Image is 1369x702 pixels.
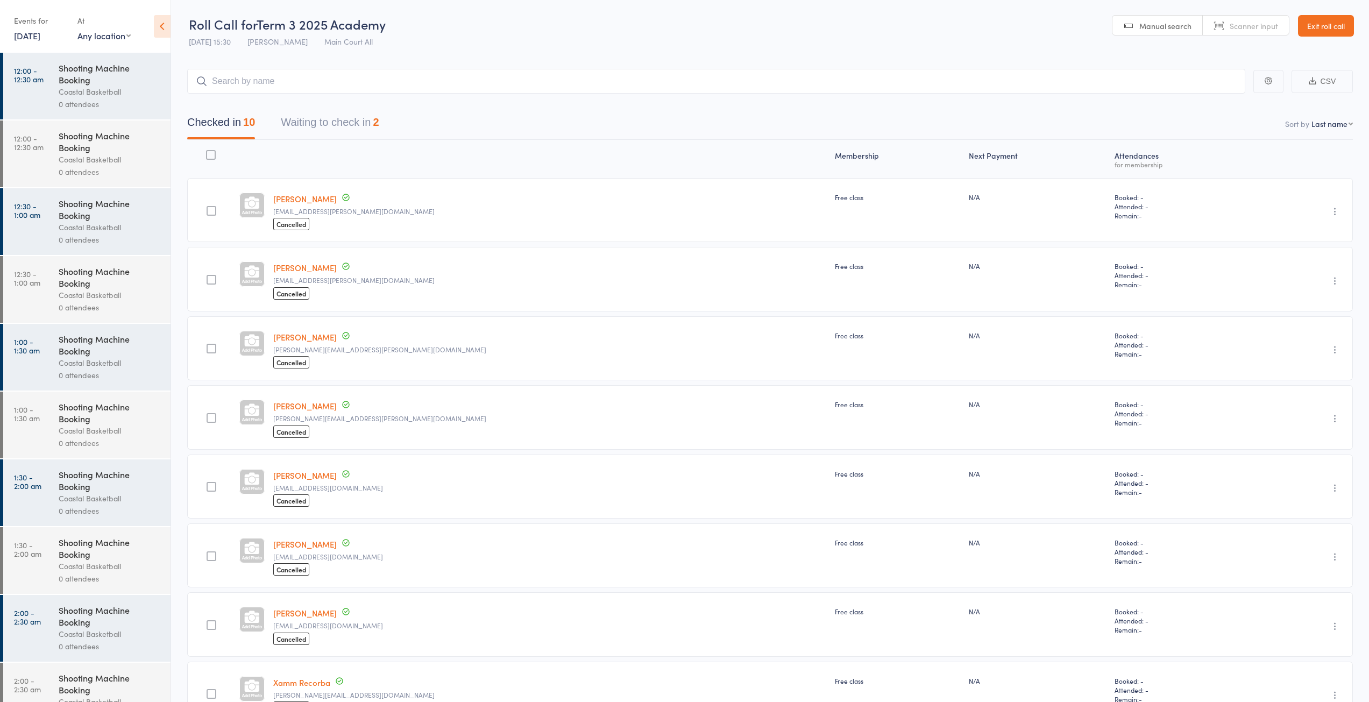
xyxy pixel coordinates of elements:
[1115,409,1249,418] span: Attended: -
[1139,556,1142,565] span: -
[835,469,863,478] span: Free class
[1115,478,1249,487] span: Attended: -
[969,331,1106,340] div: N/A
[1115,538,1249,547] span: Booked: -
[273,484,826,492] small: Mercympisaa@gmail.com
[14,66,44,83] time: 12:00 - 12:30 am
[1115,193,1249,202] span: Booked: -
[273,287,309,300] span: Cancelled
[59,628,161,640] div: Coastal Basketball
[969,676,1106,685] div: N/A
[3,188,171,255] a: 12:30 -1:00 amShooting Machine BookingCoastal Basketball0 attendees
[373,116,379,128] div: 2
[59,424,161,437] div: Coastal Basketball
[1285,118,1309,129] label: Sort by
[3,53,171,119] a: 12:00 -12:30 amShooting Machine BookingCoastal Basketball0 attendees
[1115,280,1249,289] span: Remain:
[1115,676,1249,685] span: Booked: -
[281,111,379,139] button: Waiting to check in2
[1115,271,1249,280] span: Attended: -
[1115,469,1249,478] span: Booked: -
[59,153,161,166] div: Coastal Basketball
[3,120,171,187] a: 12:00 -12:30 amShooting Machine BookingCoastal Basketball0 attendees
[3,392,171,458] a: 1:00 -1:30 amShooting Machine BookingCoastal Basketball0 attendees
[1115,616,1249,625] span: Attended: -
[187,111,255,139] button: Checked in10
[1139,625,1142,634] span: -
[835,400,863,409] span: Free class
[257,15,386,33] span: Term 3 2025 Academy
[1139,280,1142,289] span: -
[1115,340,1249,349] span: Attended: -
[59,357,161,369] div: Coastal Basketball
[1115,161,1249,168] div: for membership
[59,301,161,314] div: 0 attendees
[59,469,161,492] div: Shooting Machine Booking
[59,289,161,301] div: Coastal Basketball
[3,324,171,391] a: 1:00 -1:30 amShooting Machine BookingCoastal Basketball0 attendees
[1115,685,1249,694] span: Attended: -
[273,276,826,284] small: Jinkylou.perez@gmail.com
[3,459,171,526] a: 1:30 -2:00 amShooting Machine BookingCoastal Basketball0 attendees
[969,400,1106,409] div: N/A
[969,261,1106,271] div: N/A
[14,270,40,287] time: 12:30 - 1:00 am
[1115,349,1249,358] span: Remain:
[3,595,171,662] a: 2:00 -2:30 amShooting Machine BookingCoastal Basketball0 attendees
[1230,20,1278,31] span: Scanner input
[1115,400,1249,409] span: Booked: -
[59,604,161,628] div: Shooting Machine Booking
[59,130,161,153] div: Shooting Machine Booking
[14,608,41,626] time: 2:00 - 2:30 am
[14,473,41,490] time: 1:30 - 2:00 am
[273,400,337,412] a: [PERSON_NAME]
[1139,418,1142,427] span: -
[273,331,337,343] a: [PERSON_NAME]
[273,346,826,353] small: aaron.mariotti@hotmail.com
[273,563,309,576] span: Cancelled
[273,622,826,629] small: Mercympisaa@gmail.com
[14,134,44,151] time: 12:00 - 12:30 am
[273,426,309,438] span: Cancelled
[77,12,131,30] div: At
[187,69,1245,94] input: Search by name
[273,677,330,688] a: Xamm Recorba
[77,30,131,41] div: Any location
[969,469,1106,478] div: N/A
[59,86,161,98] div: Coastal Basketball
[1110,145,1253,173] div: Atten­dances
[59,369,161,381] div: 0 attendees
[273,470,337,481] a: [PERSON_NAME]
[835,607,863,616] span: Free class
[1115,331,1249,340] span: Booked: -
[59,401,161,424] div: Shooting Machine Booking
[59,640,161,653] div: 0 attendees
[964,145,1110,173] div: Next Payment
[14,202,40,219] time: 12:30 - 1:00 am
[1139,211,1142,220] span: -
[969,607,1106,616] div: N/A
[835,193,863,202] span: Free class
[14,541,41,558] time: 1:30 - 2:00 am
[59,98,161,110] div: 0 attendees
[1115,556,1249,565] span: Remain:
[273,356,309,368] span: Cancelled
[273,691,826,699] small: Hazel.aae@gmail.com
[59,62,161,86] div: Shooting Machine Booking
[835,538,863,547] span: Free class
[273,607,337,619] a: [PERSON_NAME]
[835,331,863,340] span: Free class
[14,405,40,422] time: 1:00 - 1:30 am
[1115,625,1249,634] span: Remain:
[1115,418,1249,427] span: Remain:
[14,30,40,41] a: [DATE]
[59,166,161,178] div: 0 attendees
[1115,211,1249,220] span: Remain:
[59,265,161,289] div: Shooting Machine Booking
[273,415,826,422] small: aaron.mariotti@hotmail.com
[273,538,337,550] a: [PERSON_NAME]
[189,36,231,47] span: [DATE] 15:30
[59,437,161,449] div: 0 attendees
[59,197,161,221] div: Shooting Machine Booking
[1115,487,1249,497] span: Remain:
